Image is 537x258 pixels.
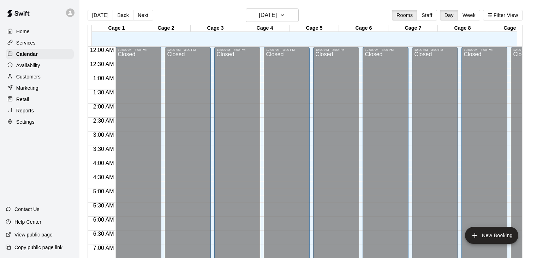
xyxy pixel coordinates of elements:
p: Contact Us [14,206,40,213]
p: Settings [16,118,35,125]
p: Services [16,39,36,46]
span: 6:00 AM [91,217,116,223]
span: 4:00 AM [91,160,116,166]
div: Cage 7 [388,25,438,32]
p: Home [16,28,30,35]
div: Cage 9 [487,25,537,32]
p: Reports [16,107,34,114]
a: Customers [6,71,74,82]
div: Cage 1 [92,25,141,32]
div: 12:00 AM – 3:00 PM [118,48,159,52]
button: Day [440,10,458,20]
a: Reports [6,105,74,116]
a: Availability [6,60,74,71]
div: 12:00 AM – 3:00 PM [464,48,505,52]
span: 1:30 AM [91,89,116,95]
p: View public page [14,231,53,238]
div: 12:00 AM – 3:00 PM [216,48,258,52]
p: Help Center [14,218,41,225]
a: Home [6,26,74,37]
div: 12:00 AM – 3:00 PM [365,48,406,52]
div: 12:00 AM – 3:00 PM [414,48,456,52]
a: Settings [6,117,74,127]
a: Calendar [6,49,74,59]
p: Marketing [16,84,38,92]
button: [DATE] [246,8,299,22]
button: [DATE] [88,10,113,20]
div: 12:00 AM – 3:00 PM [266,48,308,52]
div: Cage 3 [191,25,240,32]
a: Services [6,37,74,48]
span: 5:30 AM [91,203,116,209]
h6: [DATE] [259,10,277,20]
button: Week [458,10,480,20]
p: Availability [16,62,40,69]
button: Next [133,10,153,20]
p: Retail [16,96,29,103]
div: Cage 5 [290,25,339,32]
div: Cage 2 [141,25,191,32]
p: Copy public page link [14,244,62,251]
span: 12:30 AM [88,61,116,67]
span: 2:00 AM [91,104,116,110]
button: Staff [417,10,437,20]
div: 12:00 AM – 3:00 PM [315,48,357,52]
div: Cage 8 [438,25,487,32]
p: Calendar [16,51,38,58]
span: 5:00 AM [91,188,116,194]
p: Customers [16,73,41,80]
button: Filter View [483,10,523,20]
span: 3:30 AM [91,146,116,152]
a: Marketing [6,83,74,93]
span: 4:30 AM [91,174,116,180]
div: Cage 4 [240,25,290,32]
div: Cage 6 [339,25,388,32]
span: 2:30 AM [91,118,116,124]
button: add [465,227,518,244]
span: 12:00 AM [88,47,116,53]
div: 12:00 AM – 3:00 PM [167,48,209,52]
span: 1:00 AM [91,75,116,81]
span: 3:00 AM [91,132,116,138]
span: 6:30 AM [91,231,116,237]
button: Rooms [392,10,417,20]
a: Retail [6,94,74,105]
span: 7:00 AM [91,245,116,251]
button: Back [113,10,133,20]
